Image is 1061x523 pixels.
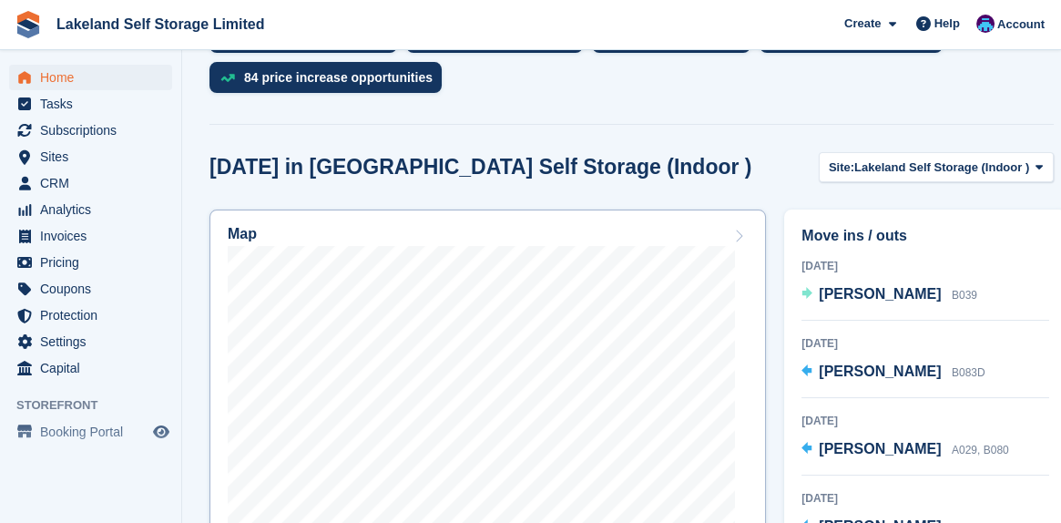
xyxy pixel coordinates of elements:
span: Sites [40,144,149,169]
a: 84 price increase opportunities [209,62,451,102]
div: [DATE] [801,490,1049,507]
div: [DATE] [801,413,1049,429]
span: Protection [40,303,149,328]
span: Lakeland Self Storage (Indoor ) [854,159,1029,177]
span: Tasks [40,91,149,117]
a: Preview store [150,421,172,443]
a: menu [9,91,172,117]
a: menu [9,276,172,302]
span: Home [40,65,149,90]
a: menu [9,170,172,196]
a: menu [9,118,172,143]
a: menu [9,250,172,275]
a: menu [9,197,172,222]
a: menu [9,329,172,354]
span: CRM [40,170,149,196]
div: 84 price increase opportunities [244,70,433,85]
span: Create [844,15,881,33]
a: menu [9,223,172,249]
a: menu [9,355,172,381]
span: [PERSON_NAME] [819,364,941,379]
span: Pricing [40,250,149,275]
span: Storefront [16,396,181,415]
img: price_increase_opportunities-93ffe204e8149a01c8c9dc8f82e8f89637d9d84a8eef4429ea346261dce0b2c0.svg [220,74,235,82]
a: [PERSON_NAME] B039 [801,283,977,307]
span: B083D [952,366,985,379]
span: [PERSON_NAME] [819,286,941,302]
span: Help [934,15,960,33]
span: Booking Portal [40,419,149,445]
a: Lakeland Self Storage Limited [49,9,272,39]
a: menu [9,419,172,445]
a: [PERSON_NAME] A029, B080 [801,438,1008,462]
div: [DATE] [801,335,1049,352]
span: Analytics [40,197,149,222]
a: menu [9,303,172,328]
h2: Map [228,226,257,242]
span: Coupons [40,276,149,302]
h2: [DATE] in [GEOGRAPHIC_DATA] Self Storage (Indoor ) [209,155,751,179]
span: Account [997,15,1045,34]
span: Site: [829,159,854,177]
span: Invoices [40,223,149,249]
span: [PERSON_NAME] [819,441,941,456]
a: menu [9,144,172,169]
span: Capital [40,355,149,381]
span: B039 [952,289,977,302]
div: [DATE] [801,258,1049,274]
span: Subscriptions [40,118,149,143]
a: [PERSON_NAME] B083D [801,361,984,385]
a: menu [9,65,172,90]
h2: Move ins / outs [801,225,1049,247]
span: A029, B080 [952,444,1009,456]
span: Settings [40,329,149,354]
img: stora-icon-8386f47178a22dfd0bd8f6a31ec36ba5ce8667c1dd55bd0f319d3a0aa187defe.svg [15,11,42,38]
img: David Dickson [976,15,995,33]
button: Site: Lakeland Self Storage (Indoor ) [819,152,1054,182]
